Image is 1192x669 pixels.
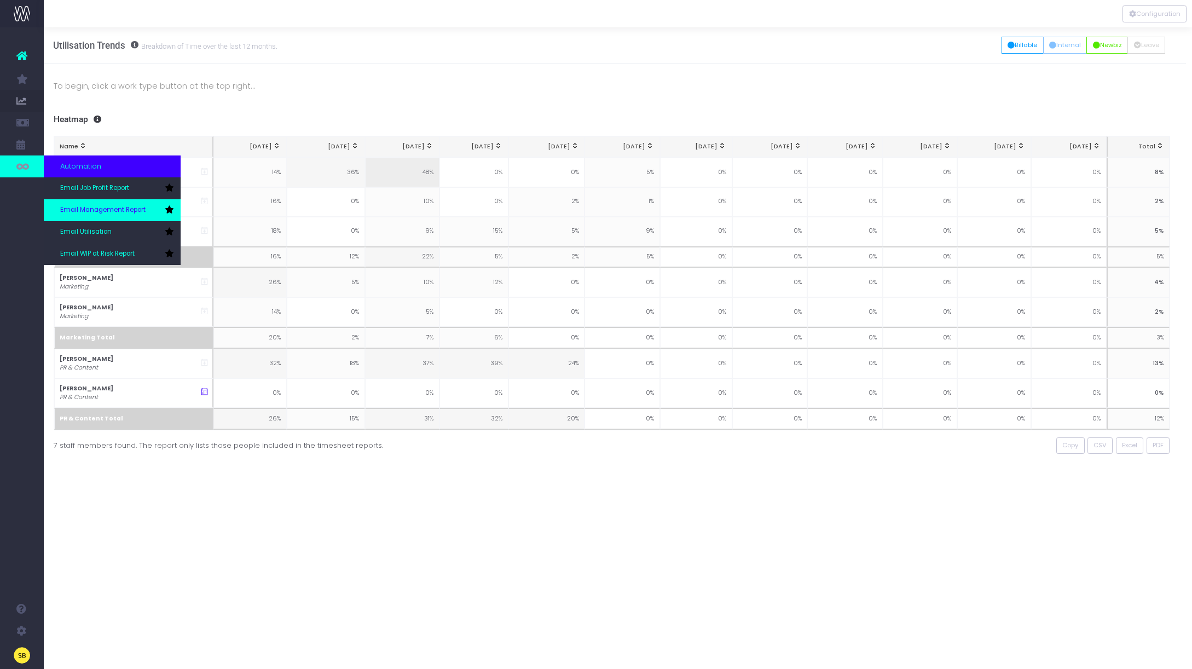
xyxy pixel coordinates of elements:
td: 0% [957,349,1031,378]
td: 13% [1107,349,1170,378]
td: 26% [213,408,287,430]
small: Breakdown of Time over the last 12 months. [138,40,277,51]
button: Newbiz [1086,37,1128,54]
h3: Utilisation Trends [53,40,277,51]
button: Configuration [1122,5,1187,22]
td: 0% [883,187,957,217]
div: [DATE] [371,142,434,151]
div: Name [60,142,207,151]
td: 0% [807,297,882,327]
td: 0% [660,378,733,408]
td: 0% [807,158,882,187]
td: 0% [883,349,957,378]
strong: [PERSON_NAME] [60,303,113,312]
td: 9% [585,217,659,246]
td: 5% [1107,246,1170,268]
td: 0% [1031,297,1107,327]
button: Internal [1043,37,1087,54]
td: 0% [439,187,508,217]
td: 0% [732,158,807,187]
td: 0% [807,246,882,268]
td: 0% [957,408,1031,430]
td: 0% [508,158,585,187]
th: Jan 26: activate to sort column ascending [883,136,957,158]
td: 32% [439,408,508,430]
td: 0% [439,378,508,408]
td: 0% [660,297,733,327]
td: 0% [287,378,365,408]
td: 0% [807,349,882,378]
div: [DATE] [591,142,654,151]
td: 24% [508,349,585,378]
strong: [PERSON_NAME] [60,274,113,282]
th: Nov 25: activate to sort column ascending [732,136,807,158]
td: 0% [287,217,365,246]
div: [DATE] [666,142,726,151]
td: 0% [508,268,585,297]
td: 16% [213,246,287,268]
th: PR & Content Total [54,408,214,430]
td: 31% [365,408,439,430]
td: 0% [365,378,439,408]
td: 0% [585,327,659,349]
td: 0% [732,408,807,430]
td: 0% [660,268,733,297]
span: Automation [60,161,101,172]
th: Marketing Total [54,327,214,349]
h3: Heatmap [54,114,1171,125]
td: 0% [660,408,733,430]
td: 0% [732,297,807,327]
td: 0% [883,158,957,187]
td: 39% [439,349,508,378]
td: 0% [660,158,733,187]
span: PDF [1153,441,1164,450]
th: Name: activate to sort column ascending [54,136,214,158]
td: 0% [883,297,957,327]
td: 0% [883,378,957,408]
button: Copy [1056,437,1085,454]
td: 0% [957,158,1031,187]
span: Email Job Profit Report [60,183,129,193]
td: 1% [585,187,659,217]
div: [DATE] [514,142,578,151]
td: 18% [213,217,287,246]
div: [DATE] [813,142,877,151]
td: 0% [1031,408,1107,430]
th: Jul 25: activate to sort column ascending [439,136,508,158]
div: Vertical button group [1122,5,1187,22]
td: 0% [287,187,365,217]
td: 0% [508,297,585,327]
button: Excel [1116,437,1144,454]
td: 0% [585,378,659,408]
td: 2% [1107,297,1170,327]
div: [DATE] [445,142,502,151]
td: 0% [883,268,957,297]
td: 0% [732,268,807,297]
th: Feb 26: activate to sort column ascending [957,136,1031,158]
td: 0% [508,327,585,349]
td: 0% [585,408,659,430]
td: 0% [732,187,807,217]
td: 2% [1107,187,1170,217]
div: [DATE] [963,142,1025,151]
td: 5% [1107,217,1170,246]
div: [DATE] [889,142,952,151]
td: 9% [365,217,439,246]
td: 0% [1031,187,1107,217]
td: 20% [508,408,585,430]
i: Marketing [60,312,88,321]
td: 0% [957,297,1031,327]
td: 0% [439,158,508,187]
button: CSV [1087,437,1113,454]
td: 0% [1031,158,1107,187]
td: 0% [1031,378,1107,408]
td: 15% [439,217,508,246]
th: Dec 25: activate to sort column ascending [807,136,882,158]
td: 5% [585,158,659,187]
th: Mar 26: activate to sort column ascending [1031,136,1107,158]
td: 5% [585,246,659,268]
th: Total: activate to sort column ascending [1107,136,1170,158]
td: 0% [1031,246,1107,268]
td: 18% [287,349,365,378]
button: Leave [1127,37,1165,54]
